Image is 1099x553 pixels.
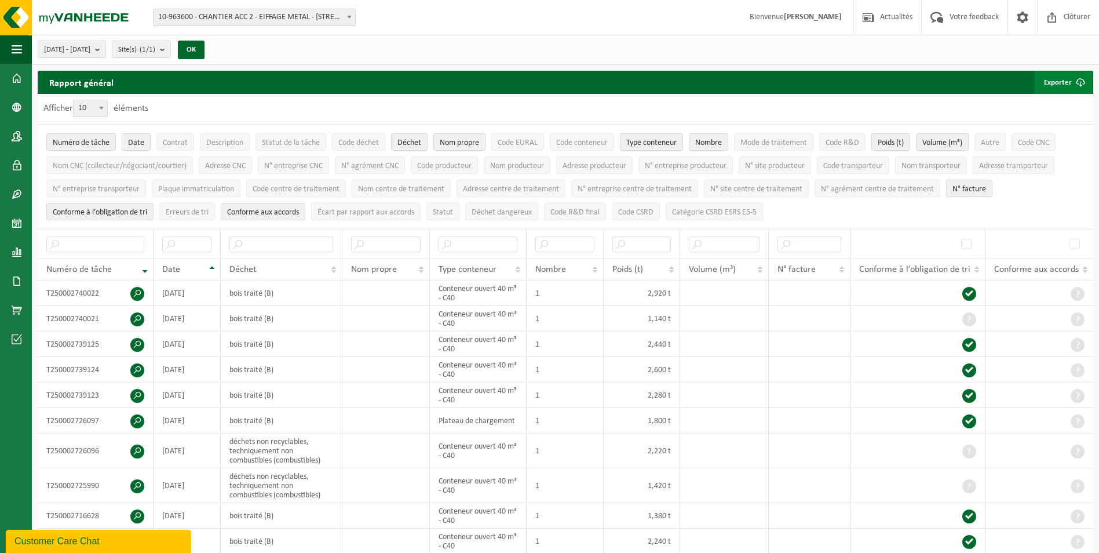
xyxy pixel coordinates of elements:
td: T250002739123 [38,383,154,408]
span: Code transporteur [823,162,883,170]
span: N° entreprise producteur [645,162,726,170]
td: bois traité (B) [221,357,342,383]
span: Plaque immatriculation [158,185,234,194]
span: Conforme aux accords [227,208,299,217]
span: Déchet [397,139,421,147]
td: bois traité (B) [221,383,342,408]
span: N° agrément CNC [341,162,399,170]
span: Poids (t) [612,265,643,274]
span: Site(s) [118,41,155,59]
td: T250002726097 [38,408,154,434]
button: StatutStatut: Activate to sort [426,203,459,220]
span: Nombre [535,265,566,274]
button: Code EURALCode EURAL: Activate to sort [491,133,544,151]
td: T250002716628 [38,503,154,529]
span: Code centre de traitement [253,185,339,194]
button: Numéro de tâcheNuméro de tâche: Activate to remove sorting [46,133,116,151]
td: [DATE] [154,357,221,383]
td: 2,600 t [604,357,681,383]
button: Adresse producteurAdresse producteur: Activate to sort [556,157,633,174]
button: AutreAutre: Activate to sort [974,133,1006,151]
td: 2,280 t [604,383,681,408]
td: Conteneur ouvert 40 m³ - C40 [430,434,527,468]
button: Adresse centre de traitementAdresse centre de traitement: Activate to sort [457,180,565,197]
span: 10 [74,100,107,117]
td: T250002725990 [38,468,154,503]
button: Code R&D finalCode R&amp;D final: Activate to sort [544,203,606,220]
span: Déchet [229,265,256,274]
button: Catégorie CSRD ESRS E5-5Catégorie CSRD ESRS E5-5: Activate to sort [666,203,763,220]
button: Code conteneurCode conteneur: Activate to sort [550,133,614,151]
button: Adresse transporteurAdresse transporteur: Activate to sort [973,157,1054,174]
button: [DATE] - [DATE] [38,41,106,58]
td: Plateau de chargement [430,408,527,434]
td: 1 [527,383,603,408]
td: 1,420 t [604,468,681,503]
span: N° entreprise CNC [264,162,323,170]
td: bois traité (B) [221,281,342,306]
span: N° agrément centre de traitement [821,185,934,194]
span: N° facture [777,265,816,274]
span: Poids (t) [878,139,904,147]
span: Écart par rapport aux accords [317,208,414,217]
td: Conteneur ouvert 40 m³ - C40 [430,306,527,332]
button: NombreNombre: Activate to sort [689,133,728,151]
td: 1 [527,281,603,306]
span: Code déchet [338,139,379,147]
td: 2,920 t [604,281,681,306]
span: 10-963600 - CHANTIER ACC 2 - EIFFAGE METAL - 62138 DOUVRIN, AVENUE DE PARIS 900 [154,9,355,26]
td: [DATE] [154,383,221,408]
td: [DATE] [154,503,221,529]
button: Code déchetCode déchet: Activate to sort [332,133,385,151]
span: Nom propre [351,265,397,274]
td: 1,380 t [604,503,681,529]
span: Nom producteur [490,162,544,170]
span: Conforme à l’obligation de tri [53,208,147,217]
span: Statut de la tâche [262,139,320,147]
button: DateDate: Activate to sort [122,133,151,151]
span: Date [162,265,180,274]
span: Adresse CNC [205,162,246,170]
button: N° entreprise centre de traitementN° entreprise centre de traitement: Activate to sort [571,180,698,197]
span: Type conteneur [626,139,677,147]
button: N° agrément centre de traitementN° agrément centre de traitement: Activate to sort [815,180,940,197]
td: 1 [527,468,603,503]
button: Nom CNC (collecteur/négociant/courtier)Nom CNC (collecteur/négociant/courtier): Activate to sort [46,157,193,174]
span: 10-963600 - CHANTIER ACC 2 - EIFFAGE METAL - 62138 DOUVRIN, AVENUE DE PARIS 900 [153,9,356,26]
td: 1 [527,503,603,529]
span: Date [128,139,144,147]
td: T250002740022 [38,281,154,306]
button: Code R&DCode R&amp;D: Activate to sort [819,133,866,151]
button: Déchet dangereux : Activate to sort [465,203,538,220]
span: N° facture [952,185,986,194]
button: Poids (t)Poids (t): Activate to sort [871,133,910,151]
button: Type conteneurType conteneur: Activate to sort [620,133,683,151]
td: Conteneur ouvert 40 m³ - C40 [430,281,527,306]
span: Adresse producteur [563,162,626,170]
button: Volume (m³)Volume (m³): Activate to sort [916,133,969,151]
td: Conteneur ouvert 40 m³ - C40 [430,332,527,357]
td: [DATE] [154,306,221,332]
button: Code CSRDCode CSRD: Activate to sort [612,203,660,220]
span: N° entreprise centre de traitement [578,185,692,194]
span: Nom CNC (collecteur/négociant/courtier) [53,162,187,170]
td: Conteneur ouvert 40 m³ - C40 [430,503,527,529]
td: [DATE] [154,468,221,503]
button: Code producteurCode producteur: Activate to sort [411,157,478,174]
span: Type conteneur [439,265,496,274]
span: 10 [73,100,108,117]
td: [DATE] [154,408,221,434]
td: T250002740021 [38,306,154,332]
span: Contrat [163,139,188,147]
td: 2,440 t [604,332,681,357]
iframe: chat widget [6,527,193,553]
label: Afficher éléments [43,104,148,113]
button: Erreurs de triErreurs de tri: Activate to sort [159,203,215,220]
button: Code centre de traitementCode centre de traitement: Activate to sort [246,180,346,197]
span: Statut [433,208,453,217]
td: 1,800 t [604,408,681,434]
button: OK [178,41,205,59]
strong: [PERSON_NAME] [784,13,842,21]
button: DéchetDéchet: Activate to sort [391,133,428,151]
